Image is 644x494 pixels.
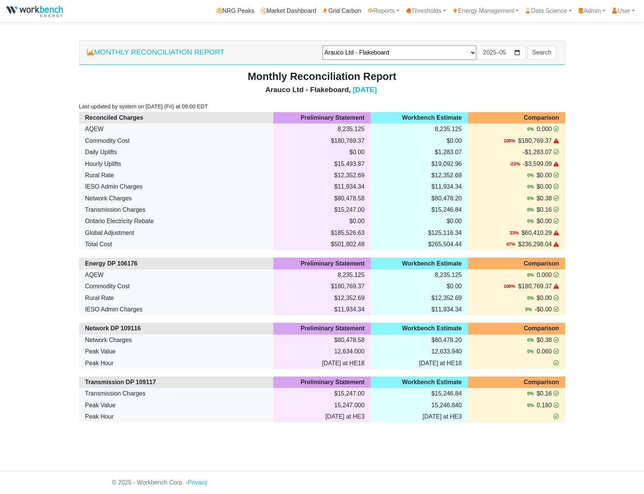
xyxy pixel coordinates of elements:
span: $60,410.29 [520,228,553,238]
span: 0.000 [535,270,553,280]
td: Commodity Cost [79,135,274,147]
td: Transmission Charges [79,204,274,216]
span: $0.16 [535,205,553,214]
td: $11,934.34 [371,304,468,315]
td: Commodity Cost [79,281,274,292]
a: Data Science [522,3,574,19]
td: IESO Admin Charges [79,304,274,315]
td: Peak Value [79,400,274,411]
span: -23% [509,161,521,167]
span: 0% [527,348,535,355]
input: Search [527,45,557,60]
td: Daily Uplifts [79,147,274,158]
div: Monthly Reconciliation Report [79,69,565,84]
a: Reports [365,3,402,19]
td: Transmission Charges [79,388,274,399]
a: Privacy [188,479,207,486]
td: Rural Rate [79,170,274,181]
td: 12,633.940 [371,346,468,357]
span: 0% [527,195,535,202]
td: $12,352.69 [273,292,371,304]
span: $180,769.37 [517,282,553,291]
td: $15,246.84 [371,204,468,216]
span: 0% [527,172,535,179]
a: Market Dashboard [257,3,320,19]
th: Comparison [468,323,565,334]
td: $11,934.34 [273,181,371,192]
span: 0% [527,183,535,190]
span: 0% [527,218,535,225]
td: 15,247.000 [273,400,371,411]
span: Arauco Ltd - Flakeboard, [265,84,353,95]
td: Peak Hour [79,357,274,369]
th: Workbench Estimate [371,377,468,388]
td: Network Charges [79,335,274,346]
td: $12,352.69 [371,292,468,304]
td: $185,526.63 [273,227,371,239]
td: AQEW [79,123,274,135]
span: 0% [527,337,535,344]
th: Comparison [468,258,565,269]
span: 0% [527,402,535,409]
th: Workbench Estimate [371,258,468,269]
td: Global Adjustment [79,227,274,239]
td: $12,352.69 [371,170,468,181]
th: Preliminary Statement [273,323,371,334]
span: -$3,599.09 [521,159,553,169]
span: 0.060 [535,347,553,356]
th: Preliminary Statement [273,377,371,388]
td: $1,283.07 [371,147,468,158]
a: User [608,3,638,19]
td: Network Charges [79,193,274,204]
div: © 2025 - Workbench Corp. - [106,471,538,494]
td: $501,802.48 [273,239,371,250]
a: Thresholds [402,3,449,19]
td: 8,235.125 [371,269,468,281]
td: $12,352.69 [273,170,371,181]
div: Last updated by system on [DATE] (Fri) at 09:00 EDT [79,103,208,111]
span: 0% [527,390,535,397]
th: Comparison [468,377,565,388]
span: 0% [527,295,535,302]
td: $0.00 [273,147,371,158]
span: 0% [527,126,535,133]
td: $11,934.34 [273,304,371,315]
th: Workbench Estimate [371,323,468,334]
img: NRGPeaks.png [6,6,63,17]
td: $15,247.00 [273,388,371,399]
td: $0.00 [273,216,371,227]
td: 8,235.125 [273,269,371,281]
td: 12,634.000 [273,346,371,357]
span: $236,298.04 [517,240,553,249]
td: $0.00 [371,281,468,292]
td: [DATE] at HE18 [273,357,371,369]
td: $80,478.20 [371,335,468,346]
td: 8,235.125 [273,123,371,135]
span: -$1,283.07 [521,148,553,157]
span: 100% [504,283,516,290]
td: $125,116.34 [371,227,468,239]
span: 47% [506,241,517,248]
td: Rural Rate [79,292,274,304]
a: Energy Management [449,3,522,19]
td: [DATE] at HE3 [273,411,371,422]
th: Preliminary Statement [273,112,371,123]
td: Hourly Uplifts [79,158,274,169]
a: Grid Carbon [319,3,364,19]
td: $11,934.34 [371,181,468,192]
th: Workbench Estimate [371,112,468,123]
span: $0.38 [535,194,553,203]
div: Monthly Reconciliation Report [87,47,225,58]
td: Peak Value [79,346,274,357]
td: $19,092.96 [371,158,468,169]
a: [DATE] [353,86,377,94]
th: Network DP 109116 [79,323,274,334]
span: 0.160 [535,401,553,410]
span: 0% [527,272,535,278]
th: Reconciled Charges [79,112,274,123]
td: Peak Hour [79,411,274,422]
td: 15,246.840 [371,400,468,411]
span: $0.00 [535,171,553,180]
th: Comparison [468,112,565,123]
span: 0% [525,306,533,313]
